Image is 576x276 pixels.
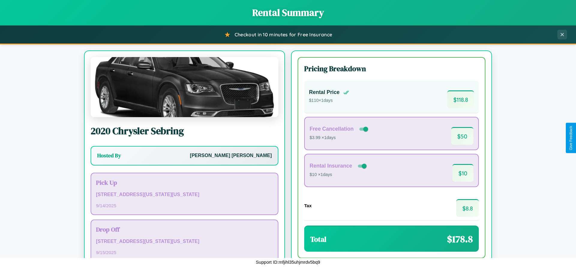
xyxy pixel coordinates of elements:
h4: Tax [304,203,312,208]
h1: Rental Summary [6,6,570,19]
p: 9 / 14 / 2025 [96,202,273,210]
span: $ 8.8 [456,199,479,217]
h3: Total [310,234,326,244]
p: [PERSON_NAME] [PERSON_NAME] [190,151,272,160]
h2: 2020 Chrysler Sebring [91,124,278,138]
h4: Free Cancellation [310,126,354,132]
span: $ 118.8 [447,90,474,108]
h3: Pick Up [96,178,273,187]
h4: Rental Insurance [310,163,352,169]
span: $ 50 [451,127,473,145]
p: [STREET_ADDRESS][US_STATE][US_STATE] [96,237,273,246]
p: $ 110 × 1 days [309,97,349,105]
h3: Pricing Breakdown [304,64,479,74]
p: Support ID: mfjihl35uhjmrdv5bq9 [256,258,320,266]
span: $ 10 [452,164,473,182]
p: [STREET_ADDRESS][US_STATE][US_STATE] [96,190,273,199]
h4: Rental Price [309,89,340,96]
span: Checkout in 10 minutes for Free Insurance [235,32,332,38]
h3: Hosted By [97,152,121,159]
span: $ 178.8 [447,232,473,246]
img: Chrysler Sebring [91,57,278,117]
p: 9 / 15 / 2025 [96,248,273,256]
p: $10 × 1 days [310,171,368,179]
div: Give Feedback [569,126,573,150]
p: $3.99 × 1 days [310,134,369,142]
h3: Drop Off [96,225,273,234]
